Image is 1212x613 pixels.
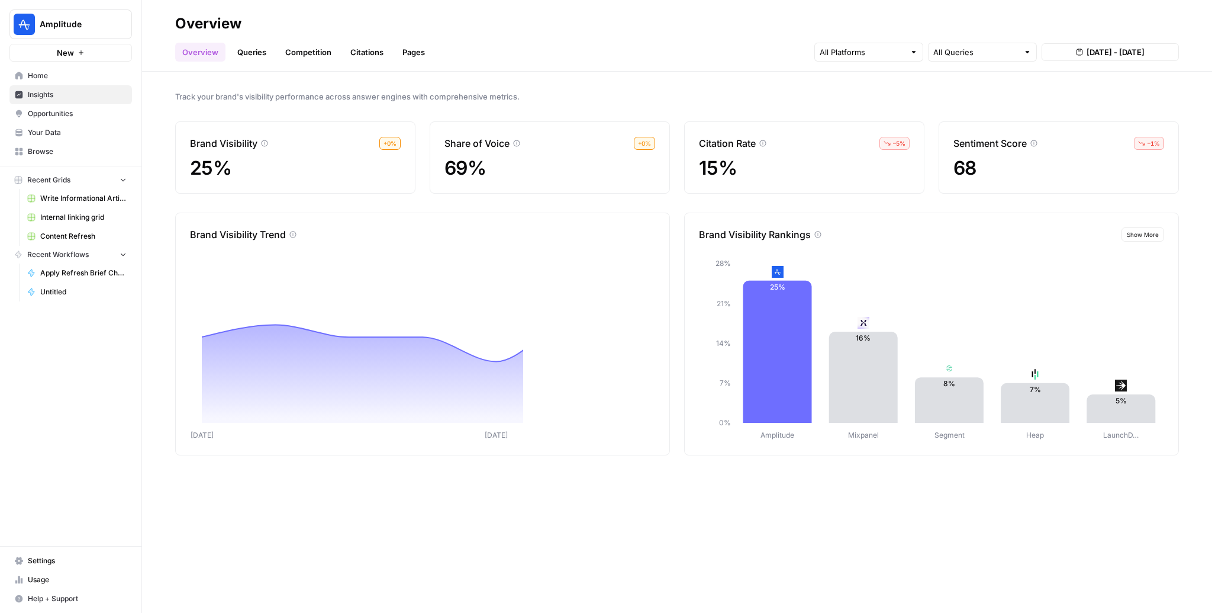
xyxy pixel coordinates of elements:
[40,193,127,204] span: Write Informational Article
[190,227,286,242] p: Brand Visibility Trend
[638,139,651,148] span: + 0 %
[383,139,397,148] span: + 0 %
[699,227,811,242] p: Brand Visibility Rankings
[175,91,1179,102] span: Track your brand's visibility performance across answer engines with comprehensive metrics.
[719,418,731,427] tspan: 0%
[717,299,731,308] tspan: 21%
[934,431,965,439] tspan: Segment
[22,283,132,301] a: Untitled
[9,9,132,39] button: Workspace: Amplitude
[444,136,510,150] p: Share of Voice
[40,18,111,30] span: Amplitude
[28,127,127,138] span: Your Data
[1030,385,1041,394] text: 7%
[1042,43,1179,61] button: [DATE] - [DATE]
[28,146,127,157] span: Browse
[27,175,70,185] span: Recent Grids
[1029,368,1041,380] img: hdko13hyuhwg1mhygqh90h4cqepu
[820,46,905,58] input: All Platforms
[190,156,231,179] span: 25%
[1147,139,1160,148] span: – 1 %
[485,431,508,439] tspan: [DATE]
[858,317,869,329] img: y0fpp64k3yag82e8u6ho1nmr2p0n
[943,379,955,388] text: 8%
[27,249,89,260] span: Recent Workflows
[715,259,731,268] tspan: 28%
[230,43,273,62] a: Queries
[40,231,127,242] span: Content Refresh
[933,46,1018,58] input: All Queries
[856,333,871,342] text: 16%
[9,171,132,189] button: Recent Grids
[28,89,127,100] span: Insights
[40,212,127,223] span: Internal linking grid
[40,287,127,297] span: Untitled
[190,136,257,150] p: Brand Visibility
[22,227,132,246] a: Content Refresh
[770,283,785,291] text: 25%
[28,593,127,604] span: Help + Support
[1026,431,1044,439] tspan: Heap
[9,123,132,142] a: Your Data
[1103,431,1139,439] tspan: LaunchD…
[22,264,132,283] a: Apply Refresh Brief Changes
[953,156,976,179] span: 68
[9,85,132,104] a: Insights
[720,378,731,387] tspan: 7%
[9,142,132,161] a: Browse
[9,551,132,570] a: Settings
[9,570,132,589] a: Usage
[9,44,132,62] button: New
[278,43,339,62] a: Competition
[943,362,955,374] img: sy286mhi969bcwyjwwimc37612sd
[9,104,132,123] a: Opportunities
[57,47,74,59] span: New
[848,431,879,439] tspan: Mixpanel
[893,139,905,148] span: – 5 %
[14,14,35,35] img: Amplitude Logo
[9,246,132,264] button: Recent Workflows
[28,70,127,81] span: Home
[772,266,784,278] img: b2fazibalt0en05655e7w9nio2z4
[175,14,241,33] div: Overview
[1116,396,1127,405] text: 5%
[953,136,1027,150] p: Sentiment Score
[1127,230,1159,239] span: Show More
[175,43,225,62] a: Overview
[699,156,737,179] span: 15%
[395,43,432,62] a: Pages
[40,268,127,278] span: Apply Refresh Brief Changes
[444,156,486,179] span: 69%
[343,43,391,62] a: Citations
[22,208,132,227] a: Internal linking grid
[9,66,132,85] a: Home
[760,431,794,439] tspan: Amplitude
[28,108,127,119] span: Opportunities
[699,136,756,150] p: Citation Rate
[22,189,132,208] a: Write Informational Article
[1115,380,1127,391] img: 2tn0gblkuxfczbh0ojsittpzj9ya
[9,589,132,608] button: Help + Support
[716,339,731,348] tspan: 14%
[28,575,127,585] span: Usage
[28,556,127,566] span: Settings
[1121,227,1164,242] button: Show More
[1087,46,1145,58] span: [DATE] - [DATE]
[191,431,214,439] tspan: [DATE]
